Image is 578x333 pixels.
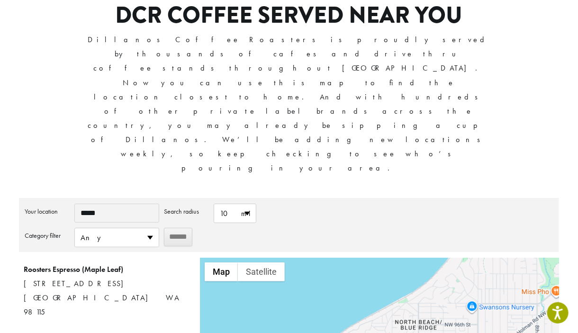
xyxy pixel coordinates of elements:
span: 10 mi [214,204,256,223]
span: Any [75,228,159,247]
span: [STREET_ADDRESS] [24,277,192,291]
p: Dillanos Coffee Roasters is proudly served by thousands of cafes and drive thru coffee stands thr... [87,33,492,175]
label: Your location [25,204,70,219]
label: Search radius [164,204,209,219]
strong: Roosters Espresso (Maple Leaf) [24,264,123,274]
label: Category filter [25,228,70,243]
span: [GEOGRAPHIC_DATA] WA 98115 [24,293,180,317]
button: Show street map [205,262,238,281]
button: Show satellite imagery [238,262,285,281]
h1: DCR COFFEE SERVED NEAR YOU [87,2,492,29]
